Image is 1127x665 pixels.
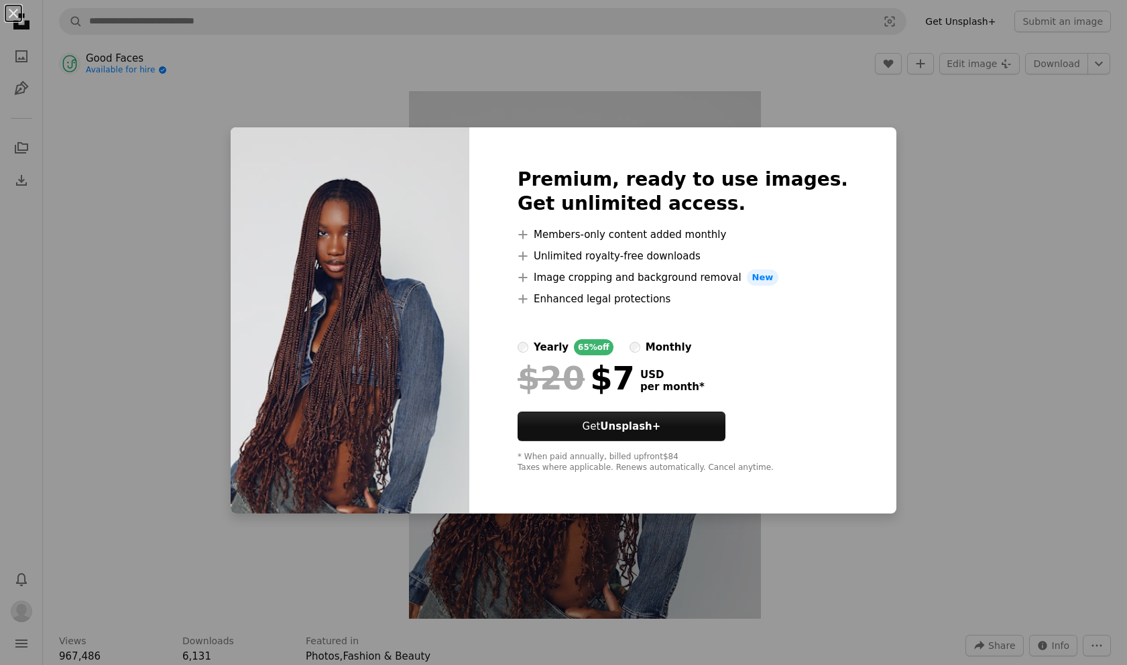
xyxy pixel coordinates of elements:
[518,361,635,396] div: $7
[518,248,848,264] li: Unlimited royalty-free downloads
[640,369,705,381] span: USD
[646,339,692,355] div: monthly
[231,127,469,513] img: photo-1709672262859-68cb9b39ae4f
[534,339,569,355] div: yearly
[518,452,848,473] div: * When paid annually, billed upfront $84 Taxes where applicable. Renews automatically. Cancel any...
[518,412,725,441] a: GetUnsplash+
[600,420,660,432] strong: Unsplash+
[574,339,613,355] div: 65% off
[630,342,640,353] input: monthly
[640,381,705,393] span: per month *
[518,291,848,307] li: Enhanced legal protections
[518,342,528,353] input: yearly65%off
[518,227,848,243] li: Members-only content added monthly
[518,361,585,396] span: $20
[518,168,848,216] h2: Premium, ready to use images. Get unlimited access.
[747,269,779,286] span: New
[518,269,848,286] li: Image cropping and background removal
